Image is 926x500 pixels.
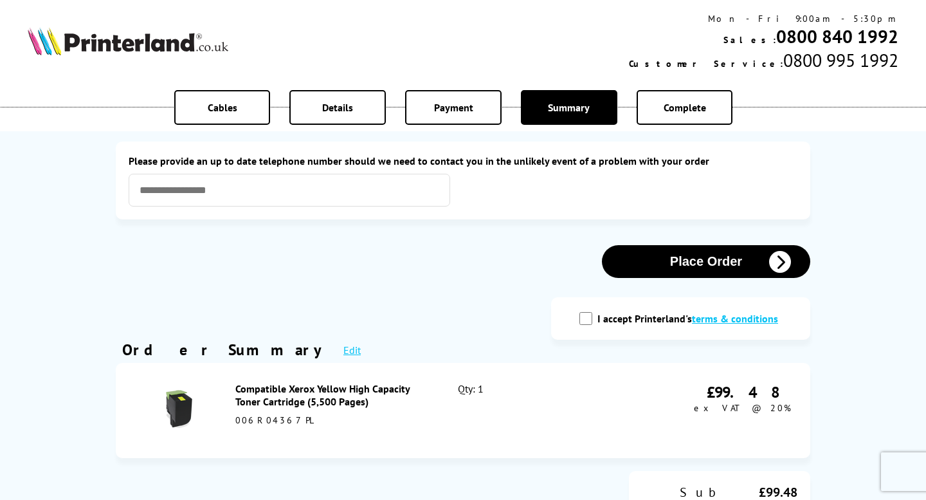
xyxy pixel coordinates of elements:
[28,27,228,55] img: Printerland Logo
[322,101,353,114] span: Details
[694,382,791,402] div: £99.48
[602,245,810,278] button: Place Order
[235,414,430,426] div: 006R04367PL
[694,402,791,414] span: ex VAT @ 20%
[629,13,898,24] div: Mon - Fri 9:00am - 5:30pm
[208,101,237,114] span: Cables
[629,58,783,69] span: Customer Service:
[156,387,201,432] img: Compatible Xerox Yellow High Capacity Toner Cartridge (5,500 Pages)
[664,101,706,114] span: Complete
[783,48,898,72] span: 0800 995 1992
[343,344,361,356] a: Edit
[129,154,797,167] label: Please provide an up to date telephone number should we need to contact you in the unlikely event...
[692,312,778,325] a: modal_tc
[723,34,776,46] span: Sales:
[597,312,785,325] label: I accept Printerland's
[548,101,590,114] span: Summary
[235,382,430,408] div: Compatible Xerox Yellow High Capacity Toner Cartridge (5,500 Pages)
[458,382,591,439] div: Qty: 1
[122,340,331,360] div: Order Summary
[776,24,898,48] a: 0800 840 1992
[434,101,473,114] span: Payment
